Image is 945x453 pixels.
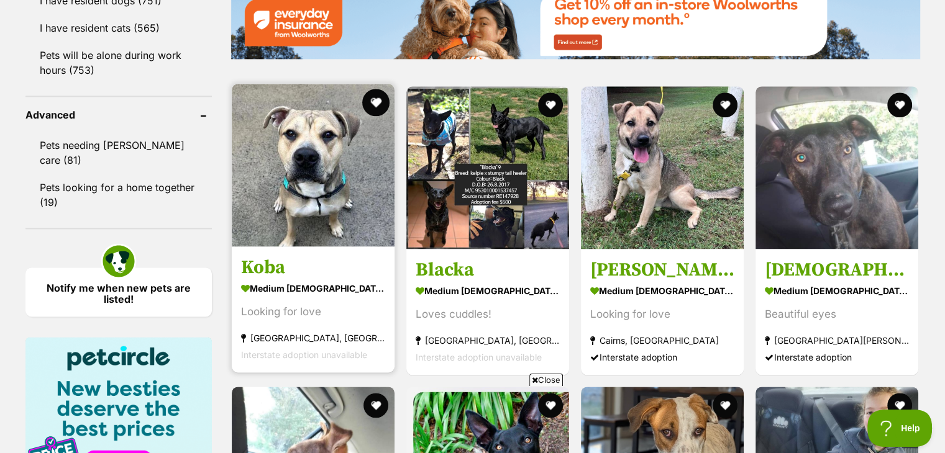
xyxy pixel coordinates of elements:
[765,258,909,282] h3: [DEMOGRAPHIC_DATA]
[713,92,737,117] button: favourite
[232,246,395,372] a: Koba medium [DEMOGRAPHIC_DATA] Dog Looking for love [GEOGRAPHIC_DATA], [GEOGRAPHIC_DATA] Intersta...
[765,282,909,300] strong: medium [DEMOGRAPHIC_DATA] Dog
[538,92,563,117] button: favourite
[529,374,563,386] span: Close
[25,174,212,215] a: Pets looking for a home together (19)
[25,15,212,41] a: I have resident cats (565)
[25,42,212,83] a: Pets will be alone during work hours (753)
[241,349,367,360] span: Interstate adoption unavailable
[247,391,699,447] iframe: Advertisement
[241,279,385,297] strong: medium [DEMOGRAPHIC_DATA] Dog
[406,249,569,375] a: Blacka medium [DEMOGRAPHIC_DATA] Dog Loves cuddles! [GEOGRAPHIC_DATA], [GEOGRAPHIC_DATA] Intersta...
[232,84,395,246] img: Koba - American Staffordshire Terrier Dog
[888,393,913,418] button: favourite
[888,92,913,117] button: favourite
[756,249,918,375] a: [DEMOGRAPHIC_DATA] medium [DEMOGRAPHIC_DATA] Dog Beautiful eyes [GEOGRAPHIC_DATA][PERSON_NAME][GE...
[590,306,734,323] div: Looking for love
[25,132,212,173] a: Pets needing [PERSON_NAME] care (81)
[416,306,560,323] div: Loves cuddles!
[590,332,734,349] strong: Cairns, [GEOGRAPHIC_DATA]
[590,258,734,282] h3: [PERSON_NAME]
[416,282,560,300] strong: medium [DEMOGRAPHIC_DATA] Dog
[590,349,734,366] div: Interstate adoption
[25,267,212,316] a: Notify me when new pets are listed!
[362,89,390,116] button: favourite
[416,352,542,362] span: Interstate adoption unavailable
[756,86,918,249] img: Zeus - Kelpie Dog
[713,393,737,418] button: favourite
[765,349,909,366] div: Interstate adoption
[406,86,569,249] img: Blacka - Australian Kelpie x Australian Stumpy Tail Cattle Dog
[765,306,909,323] div: Beautiful eyes
[765,332,909,349] strong: [GEOGRAPHIC_DATA][PERSON_NAME][GEOGRAPHIC_DATA]
[416,258,560,282] h3: Blacka
[867,410,933,447] iframe: Help Scout Beacon - Open
[241,256,385,279] h3: Koba
[241,303,385,320] div: Looking for love
[581,86,744,249] img: Joey - German Shepherd Dog
[581,249,744,375] a: [PERSON_NAME] medium [DEMOGRAPHIC_DATA] Dog Looking for love Cairns, [GEOGRAPHIC_DATA] Interstate...
[590,282,734,300] strong: medium [DEMOGRAPHIC_DATA] Dog
[25,109,212,120] header: Advanced
[416,332,560,349] strong: [GEOGRAPHIC_DATA], [GEOGRAPHIC_DATA]
[241,330,385,346] strong: [GEOGRAPHIC_DATA], [GEOGRAPHIC_DATA]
